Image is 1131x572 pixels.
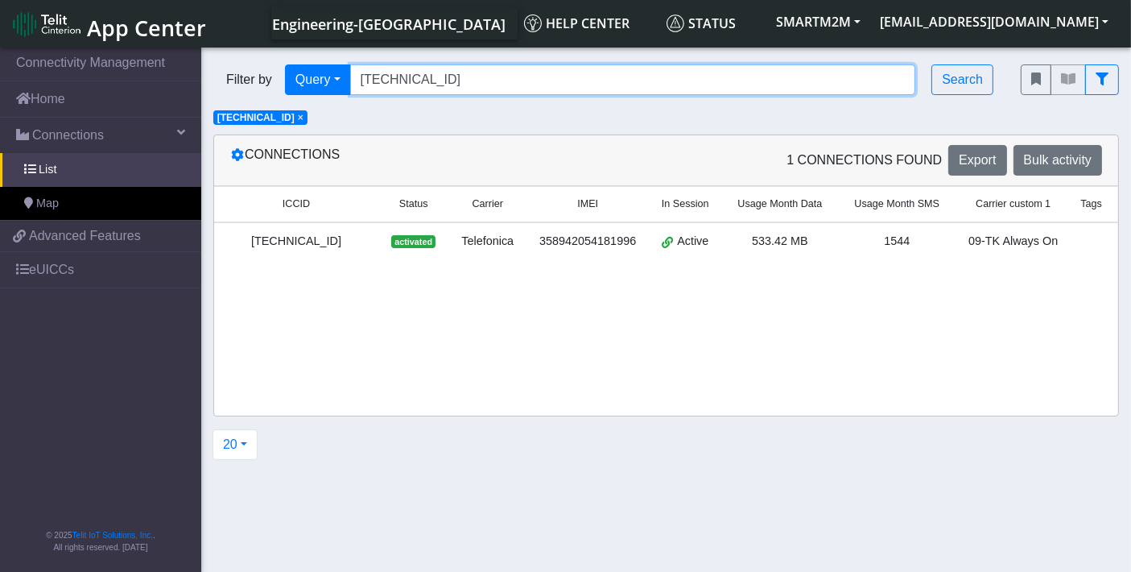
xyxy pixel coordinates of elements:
[473,197,503,212] span: Carrier
[766,7,870,36] button: SMARTM2M
[399,197,428,212] span: Status
[39,161,56,179] span: List
[1024,153,1092,167] span: Bulk activity
[271,7,505,39] a: Your current platform instance
[391,235,435,248] span: activated
[283,197,310,212] span: ICCID
[848,233,946,251] div: 1544
[36,195,59,213] span: Map
[1021,64,1119,95] div: fitlers menu
[737,197,822,212] span: Usage Month Data
[350,64,916,95] input: Search...
[662,197,709,212] span: In Session
[213,429,258,460] button: 20
[298,112,303,123] span: ×
[854,197,939,212] span: Usage Month SMS
[218,145,667,176] div: Connections
[660,7,766,39] a: Status
[965,233,1061,251] div: 09-TK Always On
[29,226,141,246] span: Advanced Features
[931,64,993,95] button: Search
[13,6,204,41] a: App Center
[518,7,660,39] a: Help center
[298,113,303,122] button: Close
[285,64,351,95] button: Query
[217,112,295,123] span: [TECHNICAL_ID]
[224,233,369,251] div: [TECHNICAL_ID]
[32,126,104,145] span: Connections
[786,151,942,170] span: 1 Connections found
[524,15,542,32] img: knowledge.svg
[959,153,996,167] span: Export
[870,7,1118,36] button: [EMAIL_ADDRESS][DOMAIN_NAME]
[948,145,1006,176] button: Export
[976,197,1051,212] span: Carrier custom 1
[1080,197,1102,212] span: Tags
[752,234,808,247] span: 533.42 MB
[72,531,153,540] a: Telit IoT Solutions, Inc.
[667,15,736,32] span: Status
[272,15,506,34] span: Engineering-[GEOGRAPHIC_DATA]
[87,13,206,43] span: App Center
[13,11,80,37] img: logo-telit-cinterion-gw-new.png
[1013,145,1102,176] button: Bulk activity
[577,197,598,212] span: IMEI
[677,233,708,251] span: Active
[213,70,285,89] span: Filter by
[524,15,629,32] span: Help center
[536,233,639,251] div: 358942054181996
[458,233,517,251] div: Telefonica
[667,15,684,32] img: status.svg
